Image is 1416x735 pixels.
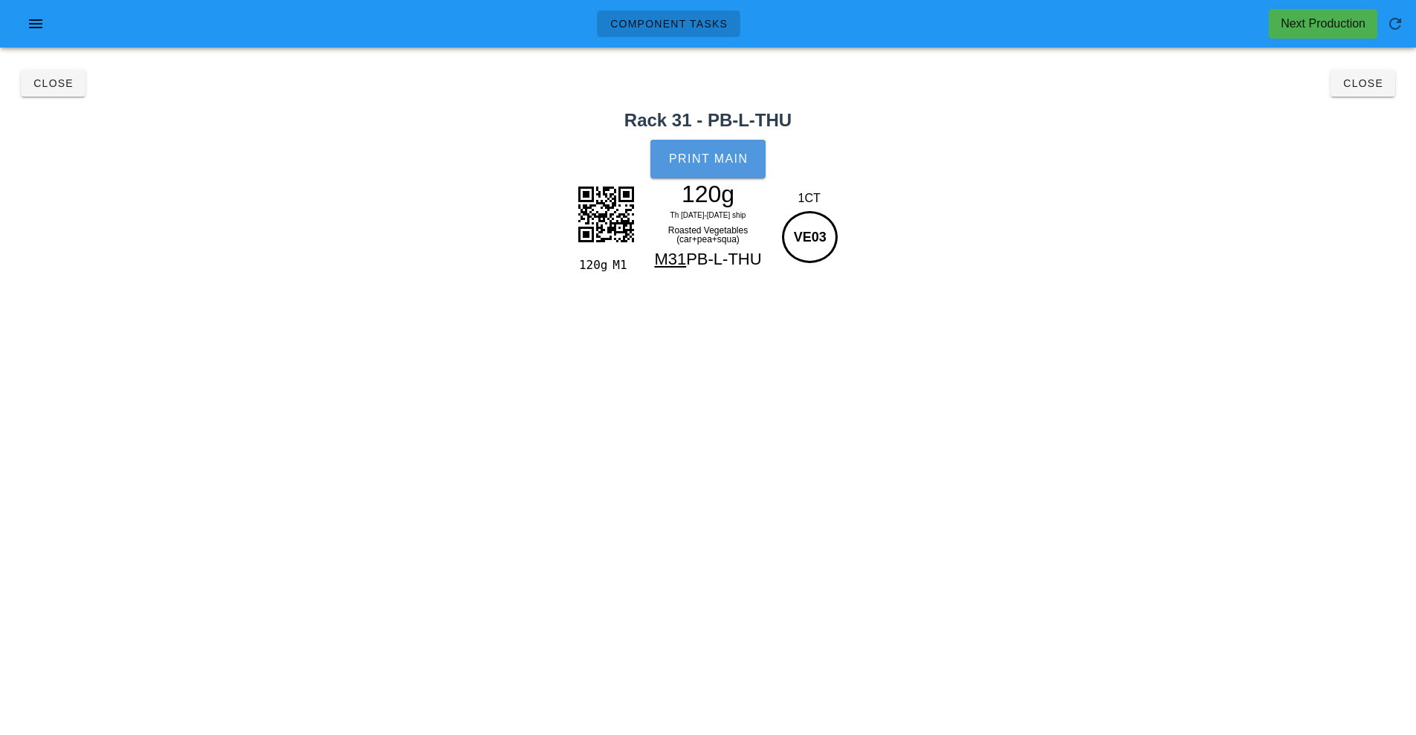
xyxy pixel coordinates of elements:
a: Component Tasks [597,10,740,37]
button: Close [1331,70,1395,97]
span: Th [DATE]-[DATE] ship [670,211,746,219]
span: Component Tasks [610,18,728,30]
button: Print Main [650,140,765,178]
div: VE03 [782,211,838,263]
img: dcoiYBObEPJAyS5ZBGxiE0IMQgjAsVlDYEkha67yXwSBEEJQOmgTQg6CTVyFEILSQZsQchBs4iqEEJQO2oSQg2ATVyGEoHTQJ... [569,177,643,251]
span: Close [33,77,74,89]
div: 120g [576,256,607,275]
div: Roasted Vegetables (car+pea+squa) [644,223,773,247]
span: Close [1342,77,1383,89]
div: 120g [644,183,773,205]
span: M31 [654,250,686,268]
button: Close [21,70,85,97]
div: 1CT [778,190,840,207]
h2: Rack 31 - PB-L-THU [9,107,1407,134]
div: M1 [607,256,637,275]
div: Next Production [1281,15,1365,33]
span: PB-L-THU [686,250,761,268]
span: Print Main [668,152,749,166]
